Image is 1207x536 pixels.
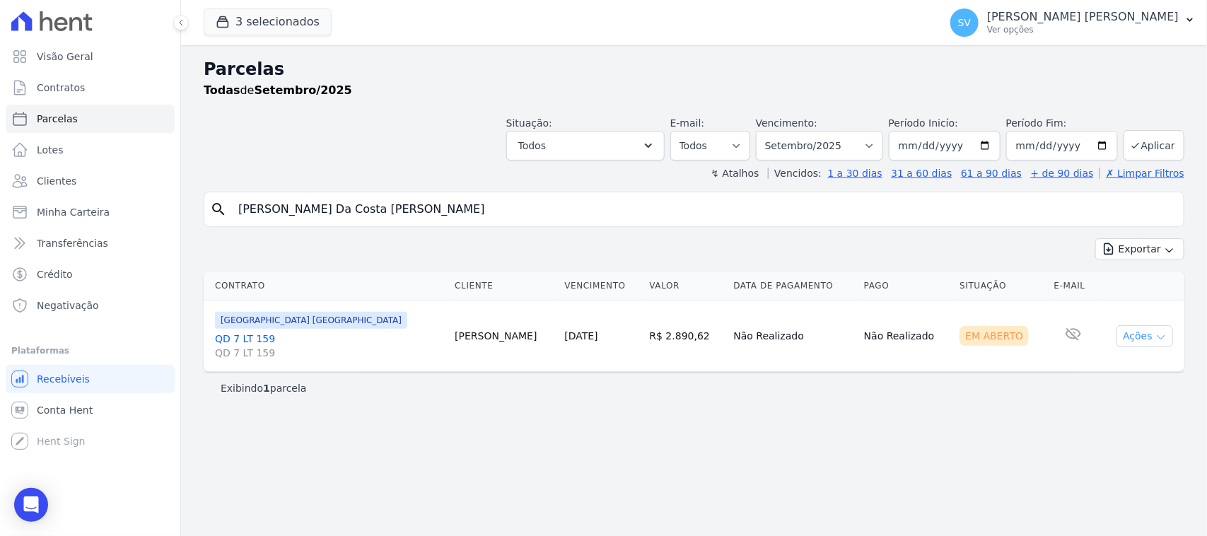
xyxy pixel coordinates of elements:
[644,272,728,301] th: Valor
[1116,325,1173,347] button: Ações
[506,131,665,161] button: Todos
[564,330,597,342] a: [DATE]
[37,112,78,126] span: Parcelas
[1031,168,1094,179] a: + de 90 dias
[6,42,175,71] a: Visão Geral
[37,81,85,95] span: Contratos
[11,342,169,359] div: Plataformas
[889,117,958,129] label: Período Inicío:
[559,272,643,301] th: Vencimento
[756,117,817,129] label: Vencimento:
[6,229,175,257] a: Transferências
[858,272,955,301] th: Pago
[939,3,1207,42] button: SV [PERSON_NAME] [PERSON_NAME] Ver opções
[6,291,175,320] a: Negativação
[37,403,93,417] span: Conta Hent
[6,396,175,424] a: Conta Hent
[1124,130,1184,161] button: Aplicar
[204,82,352,99] p: de
[6,167,175,195] a: Clientes
[210,201,227,218] i: search
[6,198,175,226] a: Minha Carteira
[230,195,1178,223] input: Buscar por nome do lote ou do cliente
[711,168,759,179] label: ↯ Atalhos
[204,57,1184,82] h2: Parcelas
[221,381,307,395] p: Exibindo parcela
[961,168,1022,179] a: 61 a 90 dias
[958,18,971,28] span: SV
[215,332,443,360] a: QD 7 LT 159QD 7 LT 159
[37,236,108,250] span: Transferências
[728,272,858,301] th: Data de Pagamento
[449,272,559,301] th: Cliente
[644,301,728,372] td: R$ 2.890,62
[255,83,352,97] strong: Setembro/2025
[1006,116,1118,131] label: Período Fim:
[37,267,73,281] span: Crédito
[728,301,858,372] td: Não Realizado
[215,346,443,360] span: QD 7 LT 159
[6,260,175,289] a: Crédito
[6,136,175,164] a: Lotes
[6,105,175,133] a: Parcelas
[1095,238,1184,260] button: Exportar
[37,174,76,188] span: Clientes
[204,8,332,35] button: 3 selecionados
[954,272,1048,301] th: Situação
[6,365,175,393] a: Recebíveis
[204,83,240,97] strong: Todas
[37,49,93,64] span: Visão Geral
[768,168,822,179] label: Vencidos:
[14,488,48,522] div: Open Intercom Messenger
[37,205,110,219] span: Minha Carteira
[1049,272,1099,301] th: E-mail
[858,301,955,372] td: Não Realizado
[37,372,90,386] span: Recebíveis
[37,298,99,313] span: Negativação
[37,143,64,157] span: Lotes
[215,312,407,329] span: [GEOGRAPHIC_DATA] [GEOGRAPHIC_DATA]
[670,117,705,129] label: E-mail:
[828,168,882,179] a: 1 a 30 dias
[449,301,559,372] td: [PERSON_NAME]
[204,272,449,301] th: Contrato
[987,24,1179,35] p: Ver opções
[987,10,1179,24] p: [PERSON_NAME] [PERSON_NAME]
[506,117,552,129] label: Situação:
[960,326,1029,346] div: Em Aberto
[263,383,270,394] b: 1
[518,137,546,154] span: Todos
[6,74,175,102] a: Contratos
[1100,168,1184,179] a: ✗ Limpar Filtros
[891,168,952,179] a: 31 a 60 dias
